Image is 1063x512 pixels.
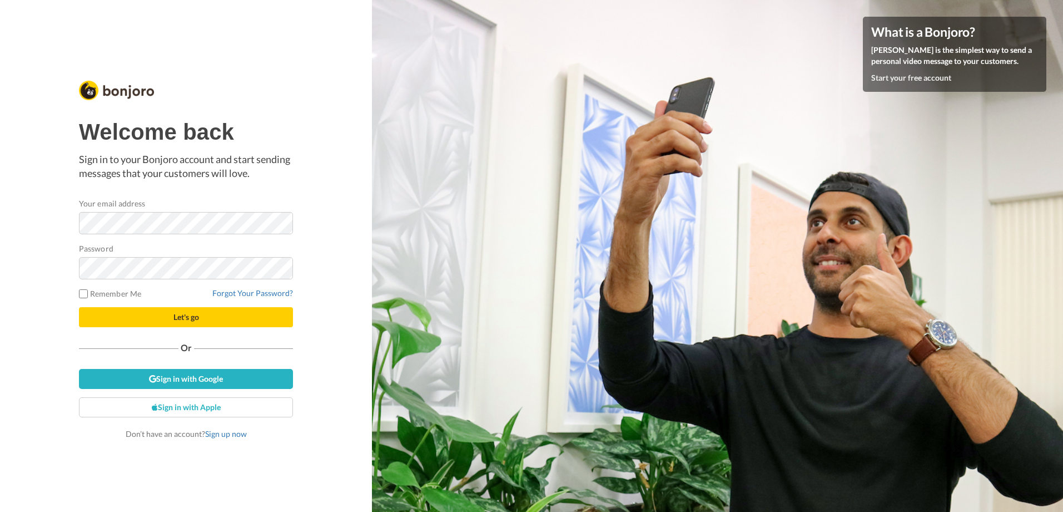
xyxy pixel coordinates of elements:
[79,369,293,389] a: Sign in with Google
[871,45,1038,67] p: [PERSON_NAME] is the simplest way to send a personal video message to your customers.
[871,25,1038,39] h4: What is a Bonjoro?
[871,73,951,82] a: Start your free account
[79,152,293,181] p: Sign in to your Bonjoro account and start sending messages that your customers will love.
[79,198,145,209] label: Your email address
[126,429,247,439] span: Don’t have an account?
[79,243,113,254] label: Password
[205,429,247,439] a: Sign up now
[79,307,293,327] button: Let's go
[212,288,293,298] a: Forgot Your Password?
[173,312,199,322] span: Let's go
[79,120,293,144] h1: Welcome back
[79,289,88,298] input: Remember Me
[178,344,194,352] span: Or
[79,397,293,417] a: Sign in with Apple
[79,288,141,299] label: Remember Me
